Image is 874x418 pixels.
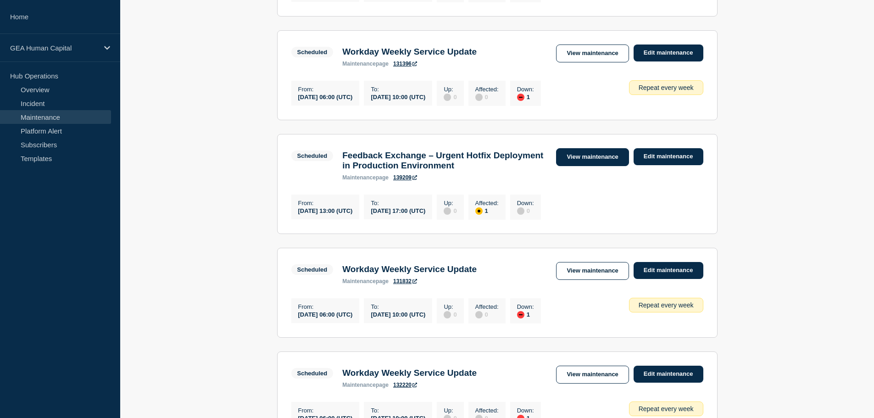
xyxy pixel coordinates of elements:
[297,370,328,377] div: Scheduled
[298,303,353,310] p: From :
[475,207,483,215] div: affected
[517,407,534,414] p: Down :
[342,61,389,67] p: page
[393,61,417,67] a: 131396
[475,310,499,318] div: 0
[342,278,376,284] span: maintenance
[298,93,353,100] div: [DATE] 06:00 (UTC)
[517,303,534,310] p: Down :
[629,80,703,95] div: Repeat every week
[371,93,425,100] div: [DATE] 10:00 (UTC)
[298,206,353,214] div: [DATE] 13:00 (UTC)
[444,407,456,414] p: Up :
[475,311,483,318] div: disabled
[556,45,629,62] a: View maintenance
[444,200,456,206] p: Up :
[517,310,534,318] div: 1
[517,207,524,215] div: disabled
[475,86,499,93] p: Affected :
[444,93,456,101] div: 0
[297,266,328,273] div: Scheduled
[342,382,376,388] span: maintenance
[298,86,353,93] p: From :
[517,94,524,101] div: down
[342,150,547,171] h3: Feedback Exchange – Urgent Hotfix Deployment in Production Environment
[475,200,499,206] p: Affected :
[342,278,389,284] p: page
[342,264,477,274] h3: Workday Weekly Service Update
[298,407,353,414] p: From :
[297,49,328,56] div: Scheduled
[393,278,417,284] a: 131832
[342,174,389,181] p: page
[556,262,629,280] a: View maintenance
[298,310,353,318] div: [DATE] 06:00 (UTC)
[475,407,499,414] p: Affected :
[634,148,703,165] a: Edit maintenance
[371,200,425,206] p: To :
[444,310,456,318] div: 0
[371,86,425,93] p: To :
[371,407,425,414] p: To :
[475,93,499,101] div: 0
[629,401,703,416] div: Repeat every week
[371,303,425,310] p: To :
[342,61,376,67] span: maintenance
[629,298,703,312] div: Repeat every week
[444,303,456,310] p: Up :
[517,200,534,206] p: Down :
[556,366,629,384] a: View maintenance
[444,94,451,101] div: disabled
[298,200,353,206] p: From :
[444,311,451,318] div: disabled
[371,206,425,214] div: [DATE] 17:00 (UTC)
[634,366,703,383] a: Edit maintenance
[517,86,534,93] p: Down :
[393,382,417,388] a: 132220
[634,45,703,61] a: Edit maintenance
[517,206,534,215] div: 0
[475,303,499,310] p: Affected :
[393,174,417,181] a: 139209
[517,311,524,318] div: down
[342,368,477,378] h3: Workday Weekly Service Update
[342,47,477,57] h3: Workday Weekly Service Update
[10,44,98,52] p: GEA Human Capital
[556,148,629,166] a: View maintenance
[342,174,376,181] span: maintenance
[634,262,703,279] a: Edit maintenance
[371,310,425,318] div: [DATE] 10:00 (UTC)
[444,207,451,215] div: disabled
[444,86,456,93] p: Up :
[297,152,328,159] div: Scheduled
[475,206,499,215] div: 1
[342,382,389,388] p: page
[475,94,483,101] div: disabled
[517,93,534,101] div: 1
[444,206,456,215] div: 0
